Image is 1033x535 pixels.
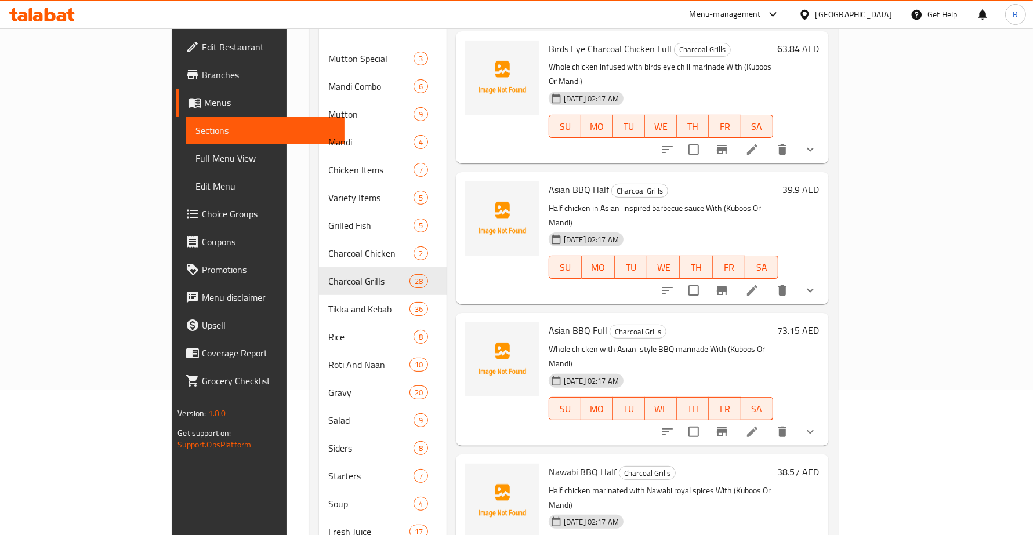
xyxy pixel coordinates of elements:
div: items [414,441,428,455]
span: WE [652,259,675,276]
span: Coupons [202,235,335,249]
h6: 39.9 AED [783,181,820,198]
span: TH [682,118,704,135]
span: MO [586,401,608,417]
span: Select to update [682,137,706,162]
h6: 73.15 AED [778,322,820,339]
button: Branch-specific-item [708,276,736,304]
span: TU [619,259,643,276]
span: SU [554,118,577,135]
span: SA [746,401,769,417]
button: sort-choices [654,136,682,163]
span: 4 [414,498,427,509]
span: 2 [414,248,427,259]
div: items [414,191,428,205]
a: Edit Restaurant [176,33,344,61]
button: WE [645,397,677,420]
button: FR [709,115,741,138]
button: show more [796,276,824,304]
span: Charcoal Chicken [328,246,413,260]
div: Mutton9 [319,100,447,128]
div: Mandi Combo6 [319,72,447,100]
div: items [409,358,428,372]
span: Mandi Combo [328,79,413,93]
span: Full Menu View [195,151,335,165]
span: Promotions [202,263,335,276]
div: items [414,497,428,511]
span: Coverage Report [202,346,335,360]
button: WE [645,115,677,138]
svg: Show Choices [803,143,817,157]
button: TH [677,397,709,420]
p: Whole chicken infused with birds eye chili marinade With (Kuboos Or Mandi) [549,60,773,89]
div: Grilled Fish5 [319,212,447,239]
div: Soup [328,497,413,511]
span: FR [713,401,736,417]
span: Choice Groups [202,207,335,221]
span: Mutton [328,107,413,121]
div: Starters [328,469,413,483]
span: Menu disclaimer [202,290,335,304]
div: items [414,107,428,121]
span: MO [586,118,608,135]
div: items [409,274,428,288]
span: 7 [414,471,427,482]
span: 5 [414,192,427,203]
span: Variety Items [328,191,413,205]
button: Branch-specific-item [708,136,736,163]
span: R [1013,8,1018,21]
div: items [409,302,428,316]
span: 28 [410,276,427,287]
span: 20 [410,387,427,398]
span: Sections [195,123,335,137]
div: Charcoal Grills [610,325,666,339]
span: 9 [414,415,427,426]
span: SA [746,118,769,135]
span: 8 [414,332,427,343]
a: Sections [186,117,344,144]
div: Gravy [328,385,409,399]
span: Branches [202,68,335,82]
a: Branches [176,61,344,89]
button: TH [680,256,712,279]
span: [DATE] 02:17 AM [559,516,624,527]
span: Rice [328,330,413,344]
button: delete [769,418,796,446]
span: Menus [204,96,335,110]
h6: 38.57 AED [778,464,820,480]
svg: Show Choices [803,283,817,297]
div: Charcoal Grills28 [319,267,447,295]
button: Branch-specific-item [708,418,736,446]
a: Edit menu item [745,143,759,157]
span: Grilled Fish [328,219,413,232]
button: TU [613,397,645,420]
button: MO [582,256,614,279]
div: Charcoal Grills [619,466,676,480]
span: TU [618,118,640,135]
span: Charcoal Grills [328,274,409,288]
span: Upsell [202,318,335,332]
button: SA [741,397,773,420]
span: 4 [414,137,427,148]
p: Half chicken in Asian-inspired barbecue sauce With (Kuboos Or Mandi) [549,201,778,230]
img: Asian BBQ Half [465,181,539,256]
button: MO [581,397,613,420]
div: Roti And Naan10 [319,351,447,378]
div: items [414,219,428,232]
div: Chicken Items [328,163,413,177]
span: FR [717,259,741,276]
span: Salad [328,413,413,427]
span: Edit Restaurant [202,40,335,54]
div: Menu-management [690,8,761,21]
span: TH [682,401,704,417]
button: sort-choices [654,276,682,304]
span: Mutton Special [328,52,413,65]
button: TU [615,256,647,279]
div: Variety Items5 [319,184,447,212]
a: Promotions [176,256,344,283]
p: Whole chicken with Asian-style BBQ marinade With (Kuboos Or Mandi) [549,342,773,371]
div: items [414,79,428,93]
div: Starters7 [319,462,447,490]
